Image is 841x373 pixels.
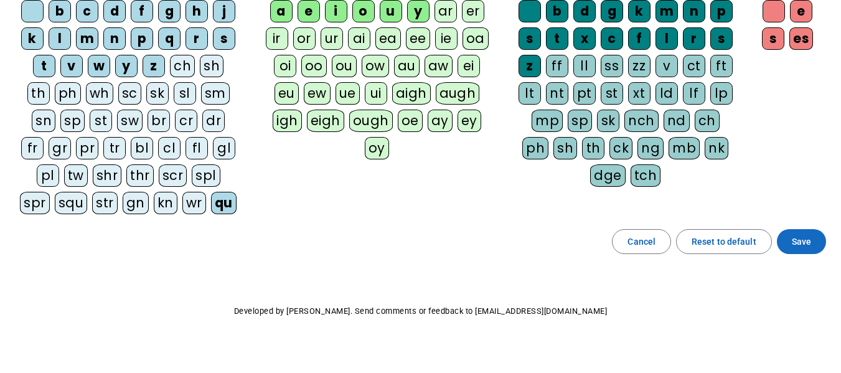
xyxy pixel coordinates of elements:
div: cr [175,110,197,132]
div: ft [710,55,733,77]
div: ng [637,137,664,159]
div: nd [664,110,690,132]
div: bl [131,137,153,159]
div: au [394,55,420,77]
div: sk [597,110,619,132]
div: ph [522,137,548,159]
div: l [655,27,678,50]
div: t [546,27,568,50]
div: lp [710,82,733,105]
div: ou [332,55,357,77]
div: ch [695,110,720,132]
div: ir [266,27,288,50]
span: Reset to default [692,234,756,249]
div: ea [375,27,401,50]
div: tr [103,137,126,159]
div: br [148,110,170,132]
div: aigh [392,82,431,105]
div: fr [21,137,44,159]
div: gn [123,192,149,214]
div: nt [546,82,568,105]
div: gl [213,137,235,159]
div: kn [154,192,177,214]
div: sh [553,137,577,159]
div: l [49,27,71,50]
div: aw [425,55,453,77]
div: ph [55,82,81,105]
div: ei [458,55,480,77]
div: ough [349,110,393,132]
div: gr [49,137,71,159]
button: Save [777,229,826,254]
div: c [601,27,623,50]
div: nk [705,137,728,159]
div: pr [76,137,98,159]
div: sh [200,55,223,77]
div: tch [631,164,661,187]
div: fl [186,137,208,159]
div: es [789,27,813,50]
div: qu [211,192,237,214]
div: w [88,55,110,77]
button: Reset to default [676,229,772,254]
div: oo [301,55,327,77]
div: x [573,27,596,50]
div: m [76,27,98,50]
div: sl [174,82,196,105]
div: pt [573,82,596,105]
div: v [60,55,83,77]
div: ui [365,82,387,105]
div: s [710,27,733,50]
div: s [213,27,235,50]
div: r [683,27,705,50]
div: spr [20,192,50,214]
div: sn [32,110,55,132]
div: k [21,27,44,50]
div: q [158,27,181,50]
div: ay [428,110,453,132]
button: Cancel [612,229,671,254]
div: tw [64,164,88,187]
div: shr [93,164,122,187]
div: wh [86,82,113,105]
div: cl [158,137,181,159]
div: s [762,27,784,50]
div: wr [182,192,206,214]
div: y [115,55,138,77]
div: eigh [307,110,344,132]
div: st [601,82,623,105]
div: scr [159,164,187,187]
div: ct [683,55,705,77]
p: Developed by [PERSON_NAME]. Send comments or feedback to [EMAIL_ADDRESS][DOMAIN_NAME] [10,304,831,319]
div: zz [628,55,651,77]
div: ie [435,27,458,50]
div: ow [362,55,389,77]
div: pl [37,164,59,187]
div: sm [201,82,230,105]
div: f [628,27,651,50]
div: or [293,27,316,50]
div: mb [669,137,700,159]
div: oa [463,27,489,50]
div: str [92,192,118,214]
div: mp [532,110,563,132]
div: s [519,27,541,50]
div: ur [321,27,343,50]
div: lt [519,82,541,105]
div: nch [624,110,659,132]
div: sp [568,110,592,132]
div: ey [458,110,481,132]
div: v [655,55,678,77]
div: ll [573,55,596,77]
div: z [519,55,541,77]
span: Save [792,234,811,249]
div: st [90,110,112,132]
div: sw [117,110,143,132]
div: dge [590,164,626,187]
div: augh [436,82,480,105]
div: ai [348,27,370,50]
div: ss [601,55,623,77]
span: Cancel [627,234,655,249]
div: ld [655,82,678,105]
div: oe [398,110,423,132]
